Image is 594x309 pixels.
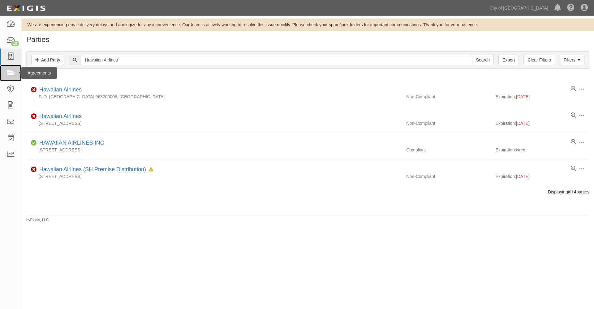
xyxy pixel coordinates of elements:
[496,94,589,100] div: Expiration:
[22,22,594,28] div: We are experiencing email delivery delays and apologize for any inconvenience. Our team is active...
[516,174,530,179] span: [DATE]
[31,88,37,92] i: Non-Compliant
[26,173,402,180] div: [STREET_ADDRESS]
[560,55,584,65] a: Filters
[31,55,64,65] a: Add Party
[26,147,402,153] div: [STREET_ADDRESS]
[37,166,153,174] div: Hawaiian Airlines (SH Premise Distribution)
[516,147,526,152] i: None
[30,218,49,222] a: Exigis, LLC
[31,141,37,145] i: Compliant
[523,55,555,65] a: Clear Filters
[37,139,104,147] div: HAWAIIAN AIRLINES INC
[37,112,82,121] div: Hawaiian Airlines
[31,114,37,119] i: Non-Compliant
[81,55,472,65] input: Search
[39,113,82,119] a: Hawaiian Airlines
[39,166,146,172] a: Hawaiian Airlines (SH Premise Distribution)
[37,86,82,94] div: Hawaiian Airlines
[402,147,495,153] div: Compliant
[496,147,589,153] div: Expiration:
[21,67,57,79] div: Agreements
[498,55,519,65] a: Export
[26,36,589,44] h1: Parties
[148,167,153,172] i: In Default since 08/22/2023
[571,139,576,145] a: View results summary
[39,87,82,93] a: Hawaiian Airlines
[402,94,495,100] div: Non-Compliant
[571,166,576,172] a: View results summary
[571,86,576,92] a: View results summary
[487,2,551,14] a: City of [GEOGRAPHIC_DATA]
[571,112,576,119] a: View results summary
[31,167,37,172] i: Non-Compliant
[5,3,47,14] img: logo-5460c22ac91f19d4615b14bd174203de0afe785f0fc80cf4dbbc73dc1793850b.png
[472,55,494,65] input: Search
[11,41,19,46] div: 13
[402,173,495,180] div: Non-Compliant
[568,189,576,194] b: all 4
[496,173,589,180] div: Expiration:
[39,140,104,146] a: HAWAIIAN AIRLINES INC
[26,120,402,126] div: [STREET_ADDRESS]
[22,189,594,195] div: Displaying parties
[496,120,589,126] div: Expiration:
[26,94,402,100] div: P. O. [GEOGRAPHIC_DATA] 968200008, [GEOGRAPHIC_DATA]
[402,120,495,126] div: Non-Compliant
[516,121,530,126] span: [DATE]
[567,4,575,12] i: Help Center - Complianz
[516,94,530,99] span: [DATE]
[26,218,49,223] small: by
